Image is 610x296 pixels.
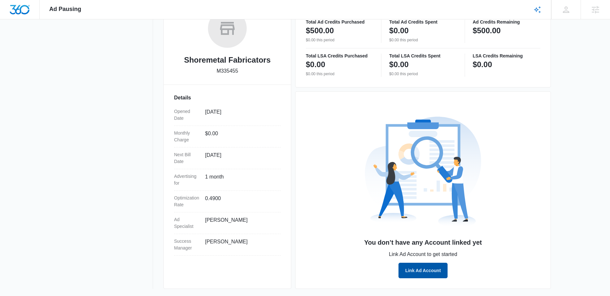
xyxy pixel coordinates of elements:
[174,151,200,165] dt: Next Bill Date
[174,173,200,187] dt: Advertising for
[473,54,540,58] p: LSA Credits Remaining
[205,195,275,208] dd: 0.4900
[473,20,540,24] p: Ad Credits Remaining
[389,26,408,36] p: $0.00
[306,20,373,24] p: Total Ad Credits Purchased
[174,191,281,212] div: Optimization Rate0.4900
[205,130,275,143] dd: $0.00
[174,148,281,169] div: Next Bill Date[DATE]
[398,263,448,278] button: Link Ad Account
[49,6,81,13] span: Ad Pausing
[174,104,281,126] div: Opened Date[DATE]
[174,216,200,230] dt: Ad Specialist
[306,71,373,77] p: $0.00 this period
[389,59,408,70] p: $0.00
[205,216,275,230] dd: [PERSON_NAME]
[174,195,200,208] dt: Optimization Rate
[174,126,281,148] div: Monthly Charge$0.00
[389,20,457,24] p: Total Ad Credits Spent
[205,151,275,165] dd: [DATE]
[174,234,281,256] div: Success Manager[PERSON_NAME]
[205,108,275,122] dd: [DATE]
[473,59,492,70] p: $0.00
[306,250,540,258] p: Link Ad Account to get started
[174,94,281,102] h3: Details
[174,130,200,143] dt: Monthly Charge
[389,37,457,43] p: $0.00 this period
[205,238,275,251] dd: [PERSON_NAME]
[306,54,373,58] p: Total LSA Credits Purchased
[389,71,457,77] p: $0.00 this period
[217,67,238,75] p: M335455
[306,59,325,70] p: $0.00
[389,54,457,58] p: Total LSA Credits Spent
[184,54,271,66] h2: Shoremetal Fabricators
[306,26,334,36] p: $500.00
[174,238,200,251] dt: Success Manager
[365,114,481,230] img: No Data
[174,212,281,234] div: Ad Specialist[PERSON_NAME]
[306,37,373,43] p: $0.00 this period
[174,169,281,191] div: Advertising for1 month
[306,238,540,247] h3: You don’t have any Account linked yet
[473,26,501,36] p: $500.00
[174,108,200,122] dt: Opened Date
[205,173,275,187] dd: 1 month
